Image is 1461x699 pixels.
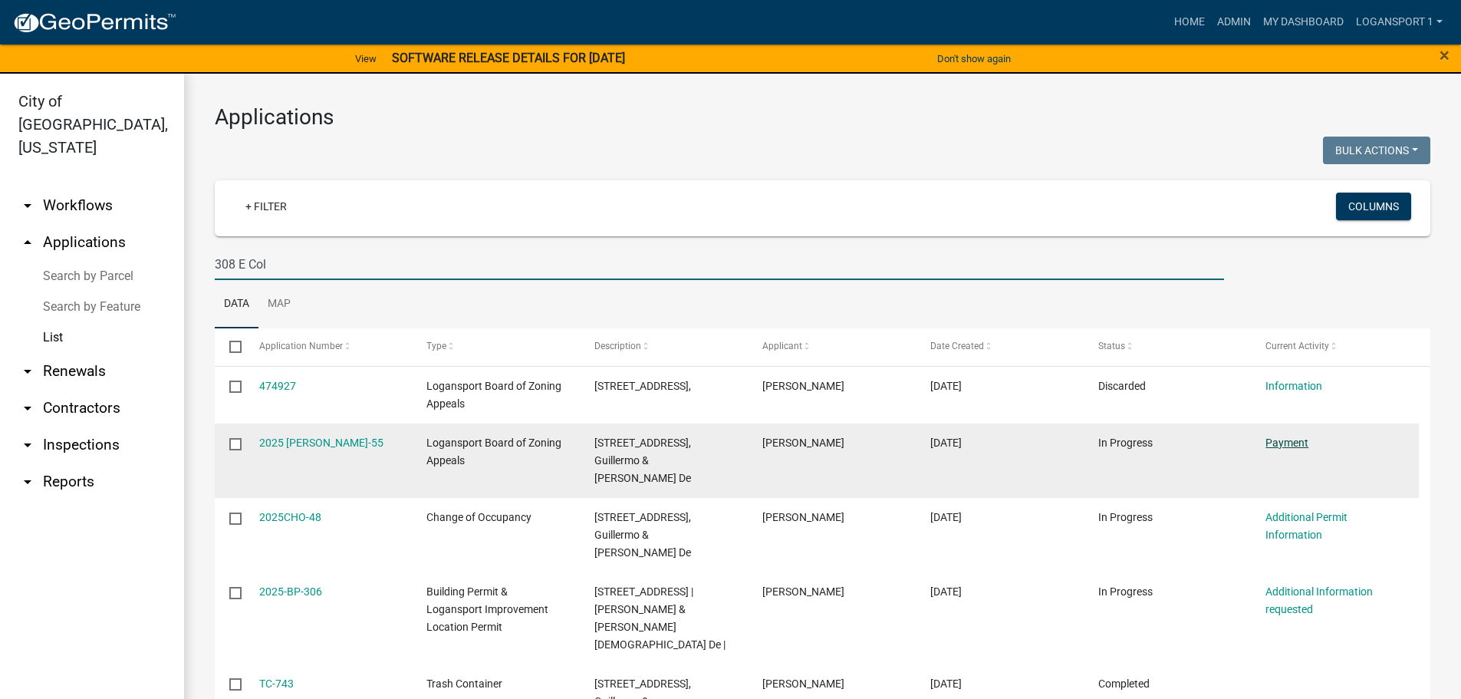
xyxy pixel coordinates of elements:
i: arrow_drop_down [18,436,37,454]
span: Logansport Board of Zoning Appeals [426,437,561,467]
span: Date Created [930,341,984,351]
i: arrow_drop_down [18,196,37,215]
a: 2025-BP-306 [259,585,322,598]
a: Payment [1265,437,1308,449]
button: Don't show again [931,46,1017,71]
span: 09/05/2025 [930,437,962,449]
span: Guillermo Montalvo [762,511,844,523]
span: Completed [1098,678,1150,690]
i: arrow_drop_down [18,362,37,381]
span: 308 E COLFAX ST, Montalvo, Guillermo & Montalvo, Rebeca Mosqueda De [594,437,691,484]
a: 2025 [PERSON_NAME]-55 [259,437,383,449]
span: 08/21/2025 [930,585,962,598]
span: Guillermo Montalvo [762,585,844,598]
a: Logansport 1 [1350,8,1449,37]
span: × [1440,45,1449,66]
span: Applicant [762,341,802,351]
span: 308 E COLFAX ST, [594,380,691,392]
span: Logansport Board of Zoning Appeals [426,380,561,410]
span: Status [1098,341,1125,351]
datatable-header-cell: Select [215,328,244,365]
button: Close [1440,46,1449,64]
input: Search for applications [215,249,1224,280]
i: arrow_drop_down [18,399,37,417]
strong: SOFTWARE RELEASE DETAILS FOR [DATE] [392,51,625,65]
a: View [349,46,383,71]
a: Additional Information requested [1265,585,1373,615]
span: Guillermo Montalvo [762,380,844,392]
datatable-header-cell: Application Number [244,328,412,365]
span: 08/10/2023 [930,678,962,690]
span: Description [594,341,641,351]
button: Columns [1336,193,1411,220]
i: arrow_drop_down [18,473,37,491]
a: TC-743 [259,678,294,690]
span: Change of Occupancy [426,511,531,523]
a: Map [258,280,300,329]
span: Discarded [1098,380,1146,392]
a: Admin [1211,8,1257,37]
a: My Dashboard [1257,8,1350,37]
span: In Progress [1098,585,1153,598]
span: Trash Container [426,678,502,690]
datatable-header-cell: Date Created [916,328,1084,365]
span: 08/21/2025 [930,511,962,523]
datatable-header-cell: Type [412,328,580,365]
span: 09/08/2025 [930,380,962,392]
a: 474927 [259,380,296,392]
span: 308 E COLFAX ST Montalvo, Guillermo & Montalvo, Rebeca Mosqueda De [594,511,691,559]
span: In Progress [1098,511,1153,523]
datatable-header-cell: Applicant [748,328,916,365]
span: Application Number [259,341,343,351]
span: Cristhian Montero-Morales [762,678,844,690]
span: 308 E COLFAX ST | Montalvo, Guillermo & Montalvo, Rebeca Mosqueda De | [594,585,726,650]
span: Building Permit & Logansport Improvement Location Permit [426,585,548,633]
span: Current Activity [1265,341,1329,351]
a: + Filter [233,193,299,220]
a: Information [1265,380,1322,392]
a: Additional Permit Information [1265,511,1347,541]
span: Type [426,341,446,351]
a: 2025CHO-48 [259,511,321,523]
button: Bulk Actions [1323,137,1430,164]
datatable-header-cell: Current Activity [1251,328,1419,365]
a: Home [1168,8,1211,37]
span: Guillermo Montalvo [762,437,844,449]
a: Data [215,280,258,329]
datatable-header-cell: Status [1083,328,1251,365]
datatable-header-cell: Description [580,328,748,365]
i: arrow_drop_up [18,233,37,252]
h3: Applications [215,104,1430,130]
span: In Progress [1098,437,1153,449]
